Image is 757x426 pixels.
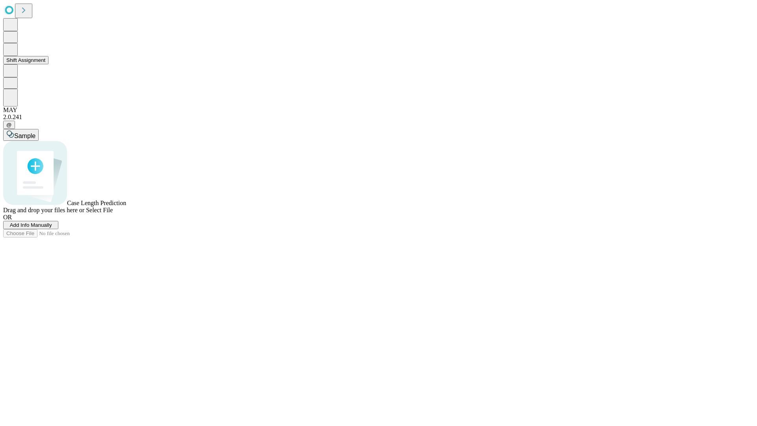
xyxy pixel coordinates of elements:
[3,221,58,229] button: Add Info Manually
[3,56,48,64] button: Shift Assignment
[3,106,754,114] div: MAY
[3,214,12,220] span: OR
[6,122,12,128] span: @
[67,200,126,206] span: Case Length Prediction
[3,207,84,213] span: Drag and drop your files here or
[86,207,113,213] span: Select File
[3,129,39,141] button: Sample
[14,133,35,139] span: Sample
[10,222,52,228] span: Add Info Manually
[3,114,754,121] div: 2.0.241
[3,121,15,129] button: @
